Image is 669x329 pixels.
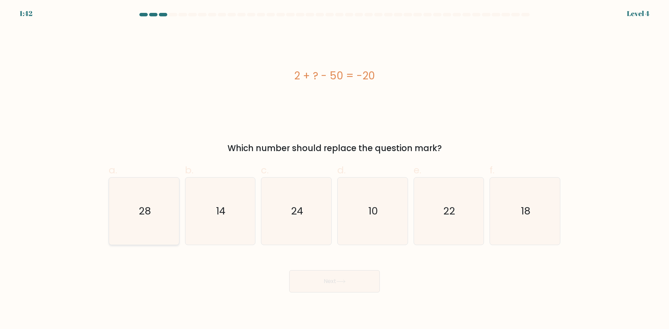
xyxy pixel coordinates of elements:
[109,68,560,84] div: 2 + ? - 50 = -20
[185,163,193,177] span: b.
[337,163,346,177] span: d.
[414,163,421,177] span: e.
[109,163,117,177] span: a.
[216,204,225,218] text: 14
[289,270,380,292] button: Next
[368,204,378,218] text: 10
[261,163,269,177] span: c.
[521,204,530,218] text: 18
[444,204,455,218] text: 22
[20,8,32,19] div: 1:42
[627,8,649,19] div: Level 4
[113,142,556,155] div: Which number should replace the question mark?
[139,204,151,218] text: 28
[490,163,494,177] span: f.
[291,204,303,218] text: 24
